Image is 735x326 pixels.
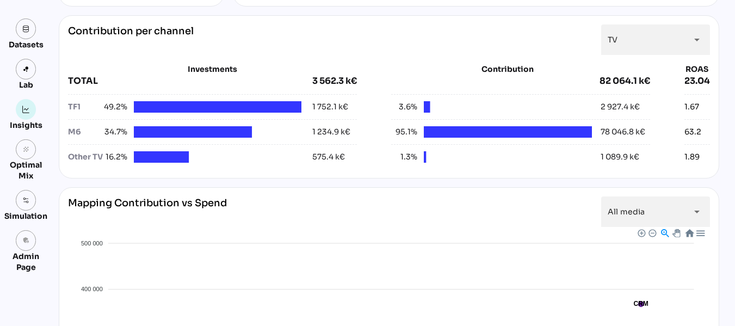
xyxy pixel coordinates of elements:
div: 3 562.3 k€ [312,75,357,88]
div: 575.4 k€ [312,151,345,163]
div: Datasets [9,39,44,50]
img: settings.svg [22,196,30,204]
i: grain [22,146,30,153]
img: data.svg [22,25,30,33]
div: Contribution [418,64,596,75]
div: TF1 [68,101,101,113]
div: Admin Page [4,251,47,273]
div: Contribution per channel [68,24,194,55]
span: 1.3% [391,151,417,163]
span: 49.2% [101,101,127,113]
span: 95.1% [391,126,417,138]
div: Other TV [68,151,101,163]
span: 3.6% [391,101,417,113]
div: TOTAL [68,75,312,88]
span: 16.2% [101,151,127,163]
div: 1 234.9 k€ [312,126,350,138]
tspan: 500 000 [81,240,103,247]
img: graph.svg [22,106,30,113]
span: 34.7% [101,126,127,138]
div: M6 [68,126,101,138]
div: Insights [10,120,42,131]
tspan: 400 000 [81,286,103,292]
i: arrow_drop_down [690,33,703,46]
span: TV [608,35,617,45]
div: Mapping Contribution vs Spend [68,196,227,227]
div: Lab [14,79,38,90]
div: Optimal Mix [4,159,47,181]
img: lab.svg [22,65,30,73]
div: Simulation [4,211,47,222]
div: Investments [68,64,357,75]
i: admin_panel_settings [22,237,30,244]
div: 1 752.1 k€ [312,101,348,113]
